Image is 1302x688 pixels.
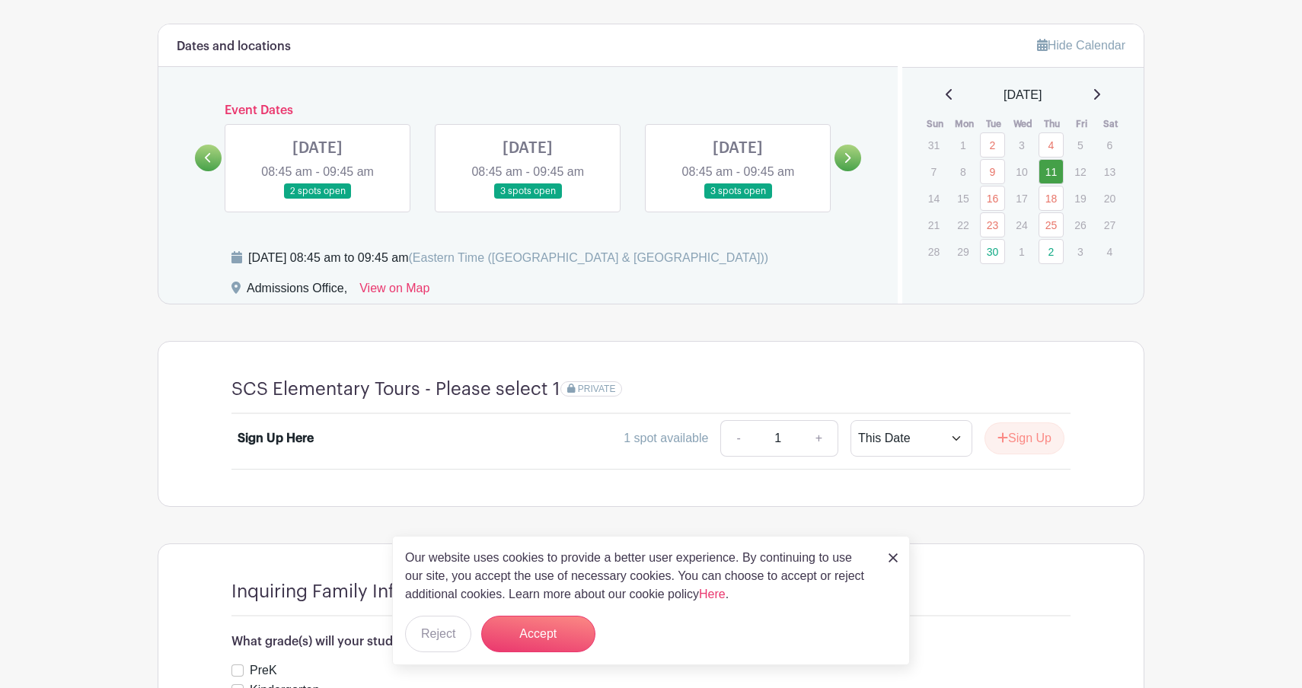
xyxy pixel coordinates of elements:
th: Mon [949,116,979,132]
a: 9 [980,159,1005,184]
p: 17 [1009,186,1034,210]
p: 5 [1067,133,1093,157]
div: Admissions Office, [247,279,347,304]
a: 4 [1039,132,1064,158]
p: 14 [921,186,946,210]
span: (Eastern Time ([GEOGRAPHIC_DATA] & [GEOGRAPHIC_DATA])) [408,251,768,264]
p: 26 [1067,213,1093,237]
a: 25 [1039,212,1064,237]
a: 2 [1039,239,1064,264]
p: 1 [1009,240,1034,263]
a: View on Map [359,279,429,304]
h6: Dates and locations [177,40,291,54]
p: 20 [1097,186,1122,210]
p: 24 [1009,213,1034,237]
div: Sign Up Here [238,429,314,448]
p: 10 [1009,160,1034,183]
p: 27 [1097,213,1122,237]
p: 8 [950,160,975,183]
p: 4 [1097,240,1122,263]
label: PreK [250,661,277,680]
p: 13 [1097,160,1122,183]
th: Sun [921,116,950,132]
a: - [720,420,755,457]
div: [DATE] 08:45 am to 09:45 am [248,249,768,267]
p: Our website uses cookies to provide a better user experience. By continuing to use our site, you ... [405,549,873,604]
a: 11 [1039,159,1064,184]
a: 18 [1039,186,1064,211]
th: Wed [1008,116,1038,132]
p: 19 [1067,186,1093,210]
th: Sat [1096,116,1126,132]
p: 3 [1009,133,1034,157]
button: Reject [405,616,471,652]
p: 6 [1097,133,1122,157]
a: 2 [980,132,1005,158]
p: 21 [921,213,946,237]
a: 30 [980,239,1005,264]
p: 28 [921,240,946,263]
a: 16 [980,186,1005,211]
p: 31 [921,133,946,157]
a: 23 [980,212,1005,237]
h6: Event Dates [222,104,834,118]
p: 3 [1067,240,1093,263]
th: Fri [1067,116,1096,132]
p: 12 [1067,160,1093,183]
h4: Inquiring Family Information [231,581,471,603]
button: Accept [481,616,595,652]
th: Thu [1038,116,1067,132]
button: Sign Up [984,422,1064,454]
h4: SCS Elementary Tours - Please select 1 [231,378,560,400]
a: + [800,420,838,457]
p: 22 [950,213,975,237]
a: Here [699,588,726,600]
span: [DATE] [1004,86,1042,104]
img: close_button-5f87c8562297e5c2d7936805f587ecaba9071eb48480494691a3f1689db116b3.svg [889,553,898,562]
p: 7 [921,160,946,183]
p: 1 [950,133,975,157]
div: 1 spot available [624,429,708,448]
span: PRIVATE [578,384,616,394]
a: Hide Calendar [1037,39,1125,52]
p: 15 [950,186,975,210]
p: 29 [950,240,975,263]
h6: What grade(s) will your student(s) enter into for the 26/27 school year? [231,635,1071,649]
th: Tue [979,116,1009,132]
